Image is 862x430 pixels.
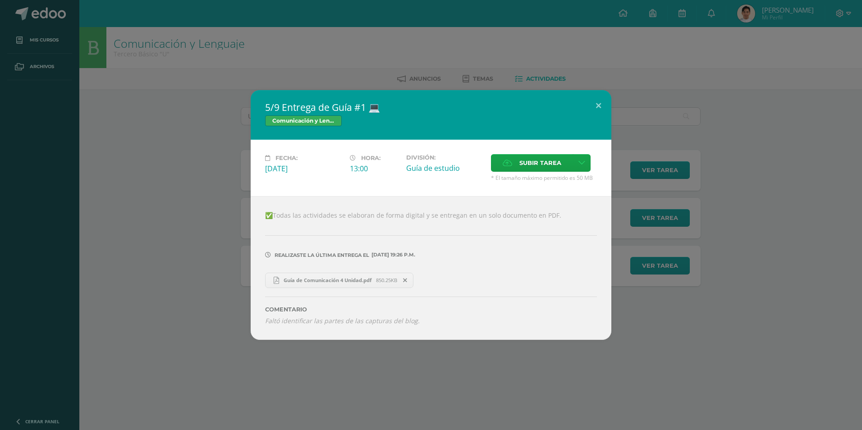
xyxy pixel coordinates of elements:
[251,196,611,339] div: ✅Todas las actividades se elaboran de forma digital y se entregan en un solo documento en PDF.
[398,275,413,285] span: Remover entrega
[519,155,561,171] span: Subir tarea
[406,163,484,173] div: Guía de estudio
[265,164,343,174] div: [DATE]
[265,101,597,114] h2: 5/9 Entrega de Guía #1 💻
[265,316,420,325] i: Faltó identificar las partes de las capturas del blog.
[350,164,399,174] div: 13:00
[265,273,413,288] a: Guía de Comunicación 4 Unidad.pdf 850.25KB
[586,90,611,121] button: Close (Esc)
[376,277,397,284] span: 850.25KB
[265,115,342,126] span: Comunicación y Lenguaje
[406,154,484,161] label: División:
[275,155,298,161] span: Fecha:
[279,277,376,284] span: Guía de Comunicación 4 Unidad.pdf
[361,155,381,161] span: Hora:
[265,306,597,313] label: Comentario
[275,252,369,258] span: Realizaste la última entrega el
[491,174,597,182] span: * El tamaño máximo permitido es 50 MB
